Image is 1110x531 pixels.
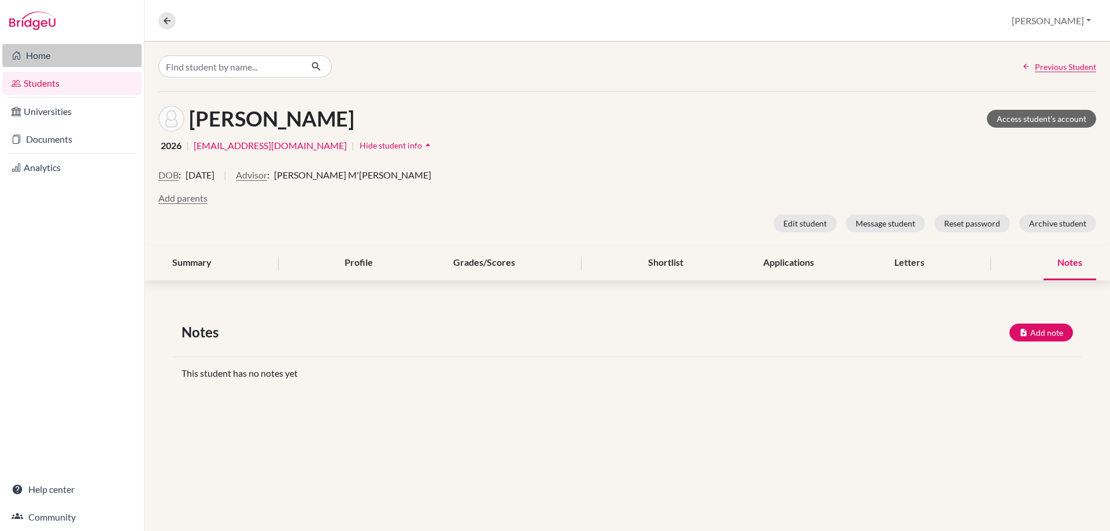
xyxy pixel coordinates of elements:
a: Previous Student [1022,61,1096,73]
span: [DATE] [186,168,214,182]
button: Add note [1009,324,1073,341]
span: : [267,168,269,182]
span: 2026 [161,139,182,153]
a: Home [2,44,142,67]
span: : [179,168,181,182]
span: [PERSON_NAME] M'[PERSON_NAME] [274,168,431,182]
span: Notes [182,322,223,343]
button: Reset password [934,214,1010,232]
h1: [PERSON_NAME] [189,106,354,131]
a: Access student's account [987,110,1096,128]
a: Universities [2,100,142,123]
button: Add parents [158,191,208,205]
button: Edit student [774,214,837,232]
div: Notes [1044,246,1096,280]
a: Documents [2,128,142,151]
img: Matthew Sime's avatar [158,106,184,132]
span: | [224,168,227,191]
button: Advisor [236,168,267,182]
div: Grades/Scores [439,246,529,280]
span: Previous Student [1035,61,1096,73]
button: Hide student infoarrow_drop_up [359,136,434,154]
button: DOB [158,168,179,182]
button: Archive student [1019,214,1096,232]
span: | [351,139,354,153]
i: arrow_drop_up [422,139,434,151]
div: Profile [331,246,387,280]
a: Help center [2,478,142,501]
div: Shortlist [634,246,697,280]
div: Applications [749,246,828,280]
a: Analytics [2,156,142,179]
img: Bridge-U [9,12,55,30]
span: | [186,139,189,153]
a: Community [2,506,142,529]
a: Students [2,72,142,95]
span: Hide student info [360,140,422,150]
div: Letters [880,246,938,280]
div: This student has no notes yet [173,366,1082,380]
div: Summary [158,246,225,280]
button: [PERSON_NAME] [1007,10,1096,32]
button: Message student [846,214,925,232]
input: Find student by name... [158,55,302,77]
a: [EMAIL_ADDRESS][DOMAIN_NAME] [194,139,347,153]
